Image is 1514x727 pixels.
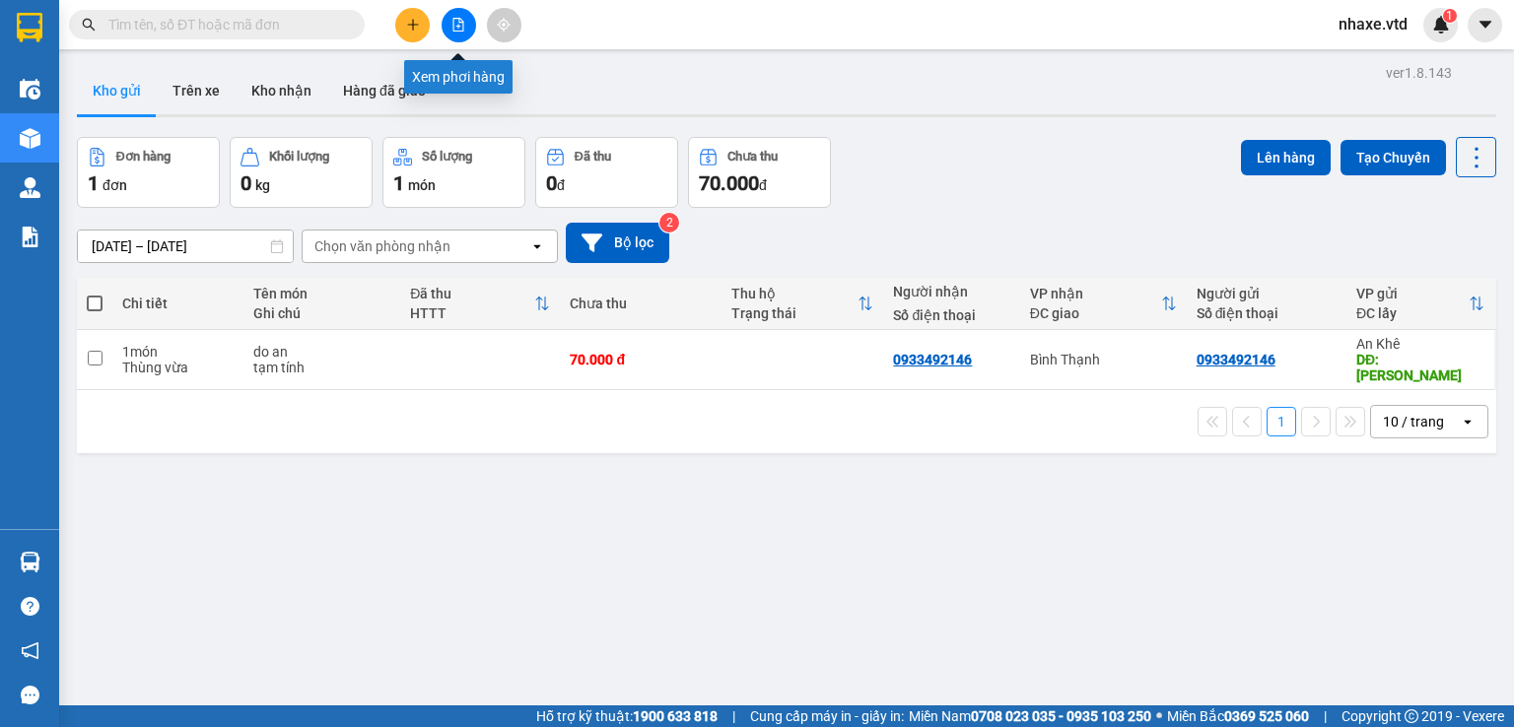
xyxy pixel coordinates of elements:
div: ĐC lấy [1356,305,1469,321]
span: món [408,177,436,193]
div: Chọn văn phòng nhận [314,236,450,256]
div: 1 món [122,344,234,360]
span: 70.000 [699,171,759,195]
button: plus [395,8,430,42]
span: | [1324,705,1327,727]
div: Người nhận [893,284,1009,299]
div: Số lượng [422,150,472,164]
div: Đã thu [575,150,611,164]
button: caret-down [1468,8,1502,42]
button: Chưa thu70.000đ [688,137,831,208]
button: Đơn hàng1đơn [77,137,220,208]
div: ver 1.8.143 [1386,62,1452,84]
div: Chưa thu [727,150,778,164]
div: ĐC giao [1030,305,1161,321]
span: copyright [1405,709,1418,723]
span: Cung cấp máy in - giấy in: [750,705,904,727]
span: Hỗ trợ kỹ thuật: [536,705,718,727]
button: Bộ lọc [566,223,669,263]
span: kg [255,177,270,193]
div: 0933492146 [1197,352,1275,367]
div: Chi tiết [122,296,234,311]
span: ⚪️ [1156,712,1162,720]
th: Toggle SortBy [1020,278,1187,330]
div: Đơn hàng [116,150,171,164]
div: HTTT [410,305,534,321]
img: icon-new-feature [1432,16,1450,33]
span: search [82,18,96,32]
sup: 2 [659,213,679,232]
div: 10 / trang [1383,412,1444,431]
span: file-add [451,18,465,32]
strong: 0708 023 035 - 0935 103 250 [971,708,1151,724]
th: Toggle SortBy [1346,278,1494,330]
span: đơn [103,177,127,193]
button: Kho nhận [236,67,327,114]
button: file-add [442,8,476,42]
span: message [21,686,39,704]
span: 0 [241,171,251,195]
img: warehouse-icon [20,177,40,198]
th: Toggle SortBy [400,278,560,330]
span: Miền Nam [909,705,1151,727]
div: 0933492146 [893,352,972,367]
img: warehouse-icon [20,552,40,572]
button: 1 [1267,407,1296,436]
strong: 1900 633 818 [633,708,718,724]
span: 0 [546,171,557,195]
span: 1 [1446,9,1453,23]
div: tạm tính [253,360,390,375]
button: Kho gửi [77,67,157,114]
strong: 0369 525 060 [1224,708,1309,724]
svg: open [1460,414,1476,430]
div: Số điện thoại [893,307,1009,323]
div: An Khê [1356,336,1484,352]
div: Tên món [253,286,390,301]
div: Số điện thoại [1197,305,1337,321]
button: aim [487,8,521,42]
th: Toggle SortBy [722,278,883,330]
span: | [732,705,735,727]
div: Trạng thái [731,305,858,321]
div: Chưa thu [570,296,712,311]
span: aim [497,18,511,32]
span: đ [557,177,565,193]
input: Tìm tên, số ĐT hoặc mã đơn [108,14,341,35]
input: Select a date range. [78,231,293,262]
span: notification [21,641,39,660]
div: VP gửi [1356,286,1469,301]
button: Hàng đã giao [327,67,442,114]
div: do an [253,344,390,360]
span: plus [406,18,420,32]
span: nhaxe.vtd [1323,12,1423,36]
div: Khối lượng [269,150,329,164]
div: Người gửi [1197,286,1337,301]
button: Lên hàng [1241,140,1331,175]
div: Thu hộ [731,286,858,301]
img: solution-icon [20,227,40,247]
span: đ [759,177,767,193]
div: Ghi chú [253,305,390,321]
sup: 1 [1443,9,1457,23]
img: logo-vxr [17,13,42,42]
button: Đã thu0đ [535,137,678,208]
button: Khối lượng0kg [230,137,373,208]
button: Trên xe [157,67,236,114]
div: 70.000 đ [570,352,712,367]
div: VP nhận [1030,286,1161,301]
span: question-circle [21,597,39,616]
div: Thùng vừa [122,360,234,375]
span: 1 [88,171,99,195]
img: warehouse-icon [20,128,40,149]
div: Bình Thạnh [1030,352,1177,367]
div: Đã thu [410,286,534,301]
div: Xem phơi hàng [404,60,513,94]
button: Tạo Chuyến [1341,140,1446,175]
span: caret-down [1477,16,1494,33]
span: Miền Bắc [1167,705,1309,727]
div: DĐ: Mang Yang [1356,352,1484,383]
span: 1 [393,171,404,195]
svg: open [529,238,545,254]
img: warehouse-icon [20,79,40,99]
button: Số lượng1món [382,137,525,208]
